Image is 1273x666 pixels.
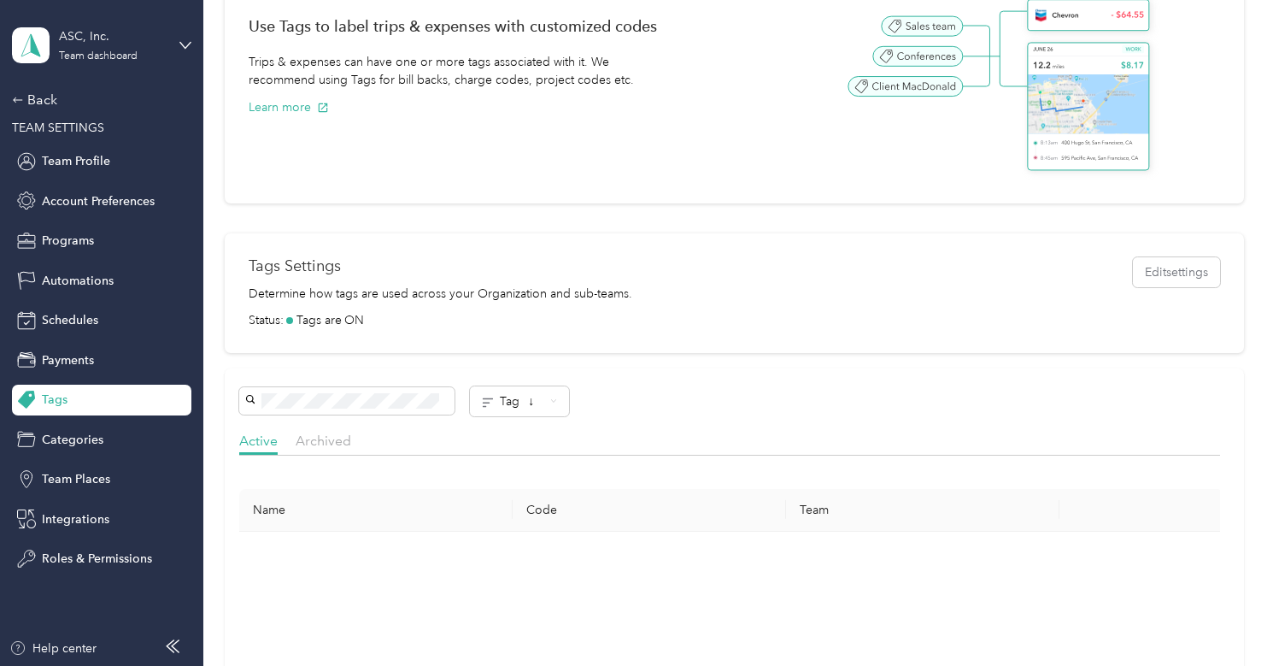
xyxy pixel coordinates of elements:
[239,433,278,449] span: Active
[528,394,534,409] span: ↓
[42,470,110,488] span: Team Places
[249,98,329,116] button: Learn more
[42,550,152,568] span: Roles & Permissions
[249,285,632,303] p: Determine how tags are used across your Organization and sub-teams.
[513,489,786,532] th: Code
[239,489,513,532] th: Name
[1133,257,1220,287] button: Editsettings
[42,351,94,369] span: Payments
[1177,570,1273,666] iframe: Everlance-gr Chat Button Frame
[500,394,543,409] span: Tag
[59,51,138,62] div: Team dashboard
[42,232,94,250] span: Programs
[249,17,657,35] h1: Use Tags to label trips & expenses with customized codes
[42,391,67,409] span: Tags
[42,272,114,290] span: Automations
[42,510,109,528] span: Integrations
[12,121,104,135] span: TEAM SETTINGS
[12,90,183,110] div: Back
[42,431,103,449] span: Categories
[344,311,364,329] span: ON
[59,27,166,45] div: ASC, Inc.
[296,311,342,329] span: Tags are
[786,489,1059,532] th: Team
[42,311,98,329] span: Schedules
[249,311,284,329] span: Status:
[249,53,674,89] p: Trips & expenses can have one or more tags associated with it. We recommend using Tags for bill b...
[9,639,97,657] button: Help center
[42,192,155,210] span: Account Preferences
[296,433,351,449] span: Archived
[42,152,110,170] span: Team Profile
[249,257,632,275] h1: Tags Settings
